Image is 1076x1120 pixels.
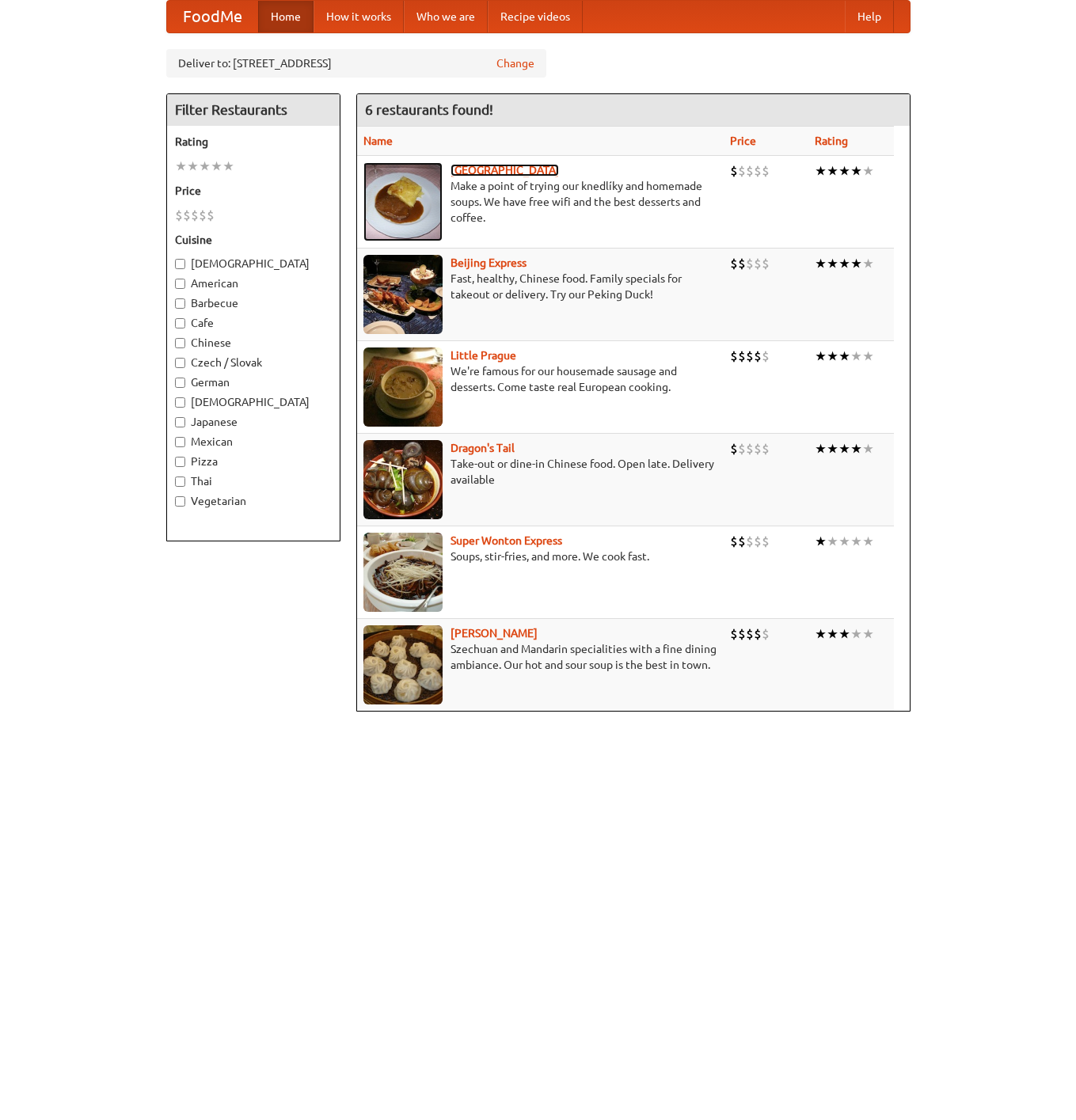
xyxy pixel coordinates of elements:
[175,259,185,269] input: [DEMOGRAPHIC_DATA]
[738,533,746,550] li: $
[363,456,718,488] p: Take-out or dine-in Chinese food. Open late. Delivery available
[451,164,559,177] a: [GEOGRAPHIC_DATA]
[451,256,527,269] a: Beijing Express
[175,134,332,150] h5: Rating
[207,207,215,224] li: $
[815,347,827,365] li: ★
[199,207,207,224] li: $
[754,347,762,365] li: $
[746,533,754,550] li: $
[746,162,754,180] li: $
[175,454,332,469] label: Pizza
[746,440,754,457] li: $
[815,255,827,272] li: ★
[762,625,770,643] li: $
[175,298,185,309] input: Barbecue
[827,255,838,272] li: ★
[496,55,534,71] a: Change
[815,625,827,643] li: ★
[175,232,332,248] h5: Cuisine
[191,207,199,224] li: $
[175,207,183,224] li: $
[850,347,862,365] li: ★
[746,255,754,272] li: $
[754,255,762,272] li: $
[838,533,850,550] li: ★
[762,440,770,457] li: $
[815,533,827,550] li: ★
[862,347,874,365] li: ★
[862,533,874,550] li: ★
[175,437,185,447] input: Mexican
[754,440,762,457] li: $
[183,207,191,224] li: $
[845,1,894,32] a: Help
[762,162,770,180] li: $
[175,158,187,175] li: ★
[730,162,738,180] li: $
[827,440,838,457] li: ★
[862,255,874,272] li: ★
[827,162,838,180] li: ★
[738,440,746,457] li: $
[862,625,874,643] li: ★
[762,347,770,365] li: $
[815,162,827,180] li: ★
[815,440,827,457] li: ★
[862,162,874,180] li: ★
[827,625,838,643] li: ★
[746,625,754,643] li: $
[175,473,332,489] label: Thai
[363,347,443,427] img: littleprague.jpg
[850,625,862,643] li: ★
[187,158,199,175] li: ★
[850,440,862,457] li: ★
[175,335,332,351] label: Chinese
[365,102,493,117] ng-pluralize: 6 restaurants found!
[746,347,754,365] li: $
[762,255,770,272] li: $
[363,135,393,147] a: Name
[175,397,185,408] input: [DEMOGRAPHIC_DATA]
[363,625,443,704] img: shandong.jpg
[850,162,862,180] li: ★
[838,162,850,180] li: ★
[363,641,718,673] p: Szechuan and Mandarin specialities with a fine dining ambiance. Our hot and sour soup is the best...
[175,295,332,311] label: Barbecue
[363,440,443,519] img: dragon.jpg
[850,533,862,550] li: ★
[730,347,738,365] li: $
[827,533,838,550] li: ★
[754,533,762,550] li: $
[754,162,762,180] li: $
[838,440,850,457] li: ★
[175,378,185,388] input: German
[730,440,738,457] li: $
[363,178,718,226] p: Make a point of trying our knedlíky and homemade soups. We have free wifi and the best desserts a...
[175,414,332,430] label: Japanese
[850,255,862,272] li: ★
[211,158,222,175] li: ★
[175,338,185,348] input: Chinese
[175,476,185,487] input: Thai
[730,135,756,147] a: Price
[730,255,738,272] li: $
[199,158,211,175] li: ★
[175,318,185,328] input: Cafe
[167,1,258,32] a: FoodMe
[730,533,738,550] li: $
[838,255,850,272] li: ★
[363,533,443,612] img: superwonton.jpg
[451,349,516,362] a: Little Prague
[175,256,332,271] label: [DEMOGRAPHIC_DATA]
[175,275,332,291] label: American
[314,1,404,32] a: How it works
[175,496,185,507] input: Vegetarian
[175,279,185,289] input: American
[363,162,443,241] img: czechpoint.jpg
[175,358,185,368] input: Czech / Slovak
[451,534,562,547] a: Super Wonton Express
[175,417,185,427] input: Japanese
